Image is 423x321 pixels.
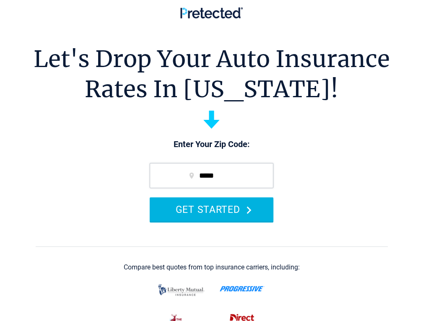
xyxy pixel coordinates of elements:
h1: Let's Drop Your Auto Insurance Rates In [US_STATE]! [34,44,390,104]
img: progressive [220,286,265,292]
input: zip code [150,163,273,188]
button: GET STARTED [150,197,273,221]
p: Enter Your Zip Code: [141,139,282,150]
div: Compare best quotes from top insurance carriers, including: [124,264,300,271]
img: Pretected Logo [180,7,243,18]
img: liberty [156,280,207,300]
